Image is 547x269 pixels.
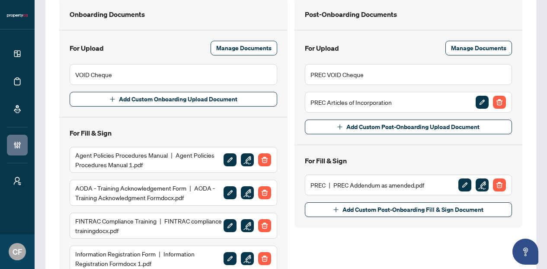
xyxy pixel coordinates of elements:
button: Delete [493,178,506,192]
button: Setup/Edit Fields [475,178,489,192]
h5: Information Registration Form Information Registration Formdocx 1.pdf [75,249,223,268]
img: Icon [224,186,237,199]
button: Manage Documents [211,41,277,55]
button: Delete [493,95,506,109]
button: Setup/Edit Fields [240,252,254,266]
img: Delete [258,186,271,199]
img: Delete [493,96,506,109]
h4: For Upload [305,43,339,53]
img: Setup/Edit Fields [476,178,489,191]
button: Icon [223,186,237,200]
button: Icon [223,219,237,233]
span: Add Custom Post-Onboarding Fill & Sign Document [342,203,483,217]
button: Icon [475,95,489,109]
button: Delete [258,186,272,200]
img: Icon [458,178,471,191]
img: Setup/Edit Fields [241,186,254,199]
button: Add Custom Post-Onboarding Upload Document [305,120,512,134]
span: CF [13,246,22,258]
h4: Post-Onboarding Documents [305,9,397,19]
img: Setup/Edit Fields [241,153,254,166]
button: Icon [223,153,237,167]
span: plus [109,96,115,102]
h5: PREC Articles of Incorporation [310,97,392,107]
img: Icon [224,153,237,166]
button: Icon [458,178,472,192]
h5: FINTRAC Compliance Training FINTRAC compliance trainingdocx.pdf [75,216,223,235]
button: Setup/Edit Fields [240,153,254,167]
button: Open asap [512,239,538,265]
h5: AODA - Training Acknowledgement Form AODA - Training Acknowledgment Formdocx.pdf [75,183,223,202]
span: Add Custom Onboarding Upload Document [119,92,237,106]
h4: For Upload [70,43,104,53]
h5: Agent Policies Procedures Manual Agent Policies Procedures Manual 1.pdf [75,150,223,169]
span: Manage Documents [216,41,272,55]
h5: PREC PREC Addendum as amended.pdf [310,180,424,190]
img: Delete [258,219,271,232]
img: Delete [258,153,271,166]
img: Icon [224,252,237,265]
span: user-switch [13,177,22,185]
h4: Onboarding Documents [70,9,145,19]
img: Icon [476,96,489,109]
img: logo [7,13,28,18]
button: Add Custom Onboarding Upload Document [70,92,277,107]
img: Setup/Edit Fields [241,219,254,232]
h4: For Fill & Sign [70,128,112,138]
img: Delete [258,252,271,265]
span: plus [337,124,343,130]
h5: VOID Cheque [75,70,112,79]
button: Add Custom Post-Onboarding Fill & Sign Document [305,202,512,217]
img: Setup/Edit Fields [241,252,254,265]
span: plus [333,207,339,213]
span: Manage Documents [451,41,506,55]
h5: PREC VOID Cheque [310,70,364,79]
button: Setup/Edit Fields [240,219,254,233]
span: Add Custom Post-Onboarding Upload Document [346,120,480,134]
img: Icon [224,219,237,232]
h4: For Fill & Sign [305,156,347,166]
button: Delete [258,219,272,233]
button: Delete [258,153,272,167]
button: Delete [258,252,272,266]
button: Manage Documents [445,41,512,55]
button: Icon [223,252,237,266]
img: Delete [493,178,506,191]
